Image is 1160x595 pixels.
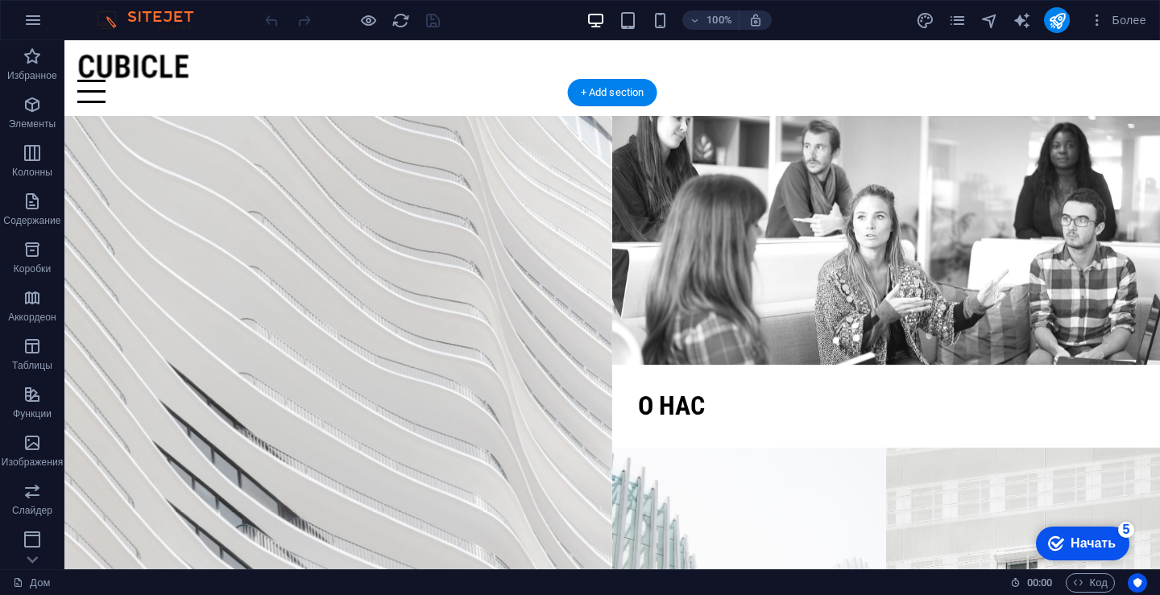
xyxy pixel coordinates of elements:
[1027,576,1038,589] font: 00
[1112,14,1146,27] font: Более
[30,576,50,589] font: Дом
[915,10,934,30] button: дизайн
[43,18,88,31] font: Начать
[7,70,57,81] font: Избранное
[214,1,221,19] div: Закрыть подсказку
[706,14,731,26] font: 100%
[1010,573,1053,593] h6: Время сеанса
[980,10,999,30] button: навигатор
[1083,7,1153,33] button: Более
[21,39,208,142] font: Просто перетащите элементы в редактор. Дважды щёлкните по элементам, чтобы отредактировать их, ил...
[95,4,102,18] font: 5
[12,505,52,516] font: Слайдер
[916,11,934,30] i: Дизайн (Ctrl+Alt+Y)
[1041,576,1052,589] font: 00
[93,10,213,30] img: Логотип редактора
[1012,10,1031,30] button: текстовый_генератор
[1090,576,1108,589] font: Код
[748,13,763,27] i: При изменении размера автоматически настраивает уровень масштабирования в соответствии с выбранны...
[1013,11,1031,30] i: ИИ-писатель
[391,11,410,30] i: Перезагрузить страницу
[358,10,378,30] button: Нажмите здесь, чтобы выйти из режима предварительного просмотра и продолжить редактирование.
[947,10,967,30] button: страницы
[1066,573,1115,593] button: Код
[2,457,64,468] font: Изображения
[12,167,52,178] font: Колонны
[21,11,197,24] font: Редактор веб-сайтов WYSIWYG
[682,10,739,30] button: 100%
[1038,576,1041,589] font: :
[9,118,56,130] font: Элементы
[14,263,52,275] font: Коробки
[8,8,101,42] div: Начать Осталось 5 элементов, выполнено 0%
[214,3,221,16] font: ×
[3,215,60,226] font: Содержание
[1048,11,1067,30] i: Публиковать
[568,79,657,106] div: + Add section
[13,408,52,419] font: Функции
[391,10,410,30] button: перезагрузка
[8,312,56,323] font: Аккордеон
[980,11,999,30] i: Навигатор
[1128,573,1147,593] button: Ориентированность на пользователя
[13,573,51,593] a: Щелкните, чтобы отменить выбор. Дважды щелкните, чтобы открыть страницы.
[12,360,52,371] font: Таблицы
[1044,7,1070,33] button: публиковать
